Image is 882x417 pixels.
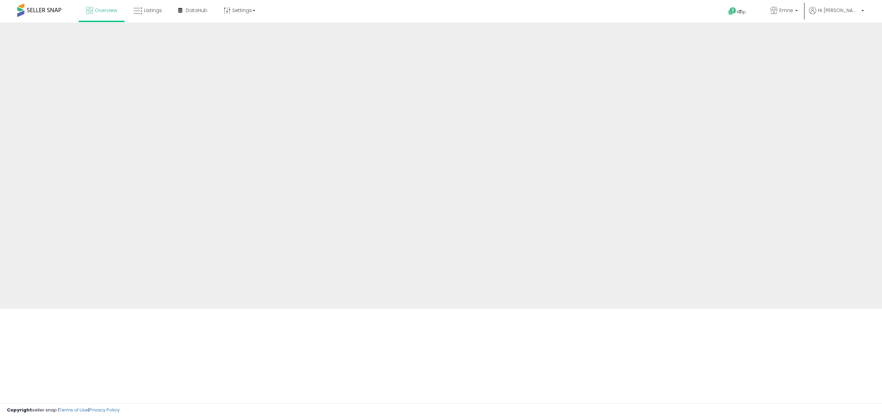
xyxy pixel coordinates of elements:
span: Help [737,9,746,15]
a: Hi [PERSON_NAME] [809,7,864,22]
span: Overview [95,7,117,14]
span: DataHub [186,7,207,14]
span: Emne [779,7,793,14]
i: Get Help [728,7,737,16]
span: Hi [PERSON_NAME] [818,7,859,14]
a: Help [723,2,759,22]
span: Listings [144,7,162,14]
